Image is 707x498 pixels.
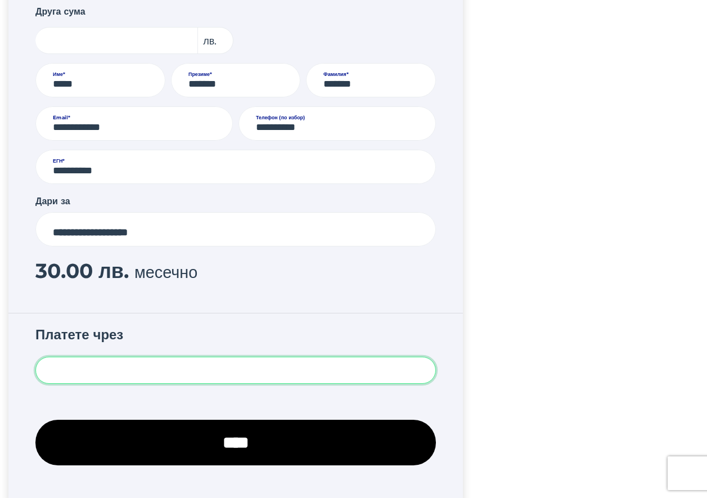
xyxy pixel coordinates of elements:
[197,27,233,54] span: лв.
[35,258,93,283] span: 30.00
[35,5,85,20] label: Друга сума
[35,327,436,348] h3: Платете чрез
[35,194,70,208] label: Дари за
[53,365,418,376] iframe: Secure card payment input frame
[134,262,197,282] span: месечно
[98,258,129,283] span: лв.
